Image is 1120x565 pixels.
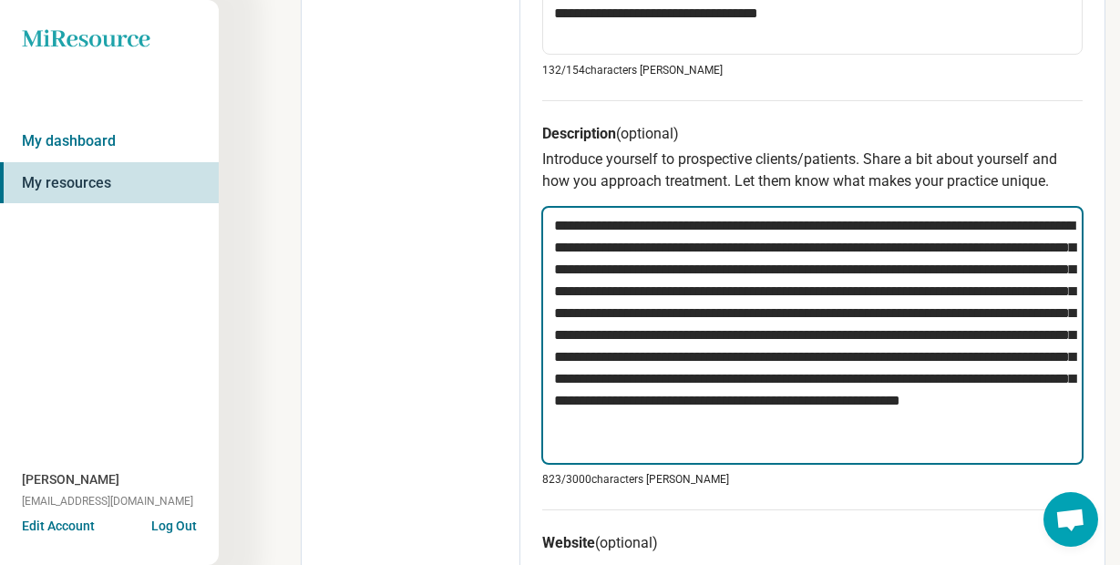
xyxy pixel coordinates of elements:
span: (optional) [595,534,658,551]
h3: Website [542,532,1083,554]
button: Edit Account [22,517,95,536]
button: Log Out [151,517,197,531]
span: (optional) [616,125,679,142]
p: Introduce yourself to prospective clients/patients. Share a bit about yourself and how you approa... [542,149,1083,192]
p: 132/ 154 characters [PERSON_NAME] [542,62,1083,78]
span: [EMAIL_ADDRESS][DOMAIN_NAME] [22,493,193,509]
p: 823/ 3000 characters [PERSON_NAME] [542,471,1083,488]
div: Open chat [1043,492,1098,547]
span: [PERSON_NAME] [22,470,119,489]
h3: Description [542,123,1083,145]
